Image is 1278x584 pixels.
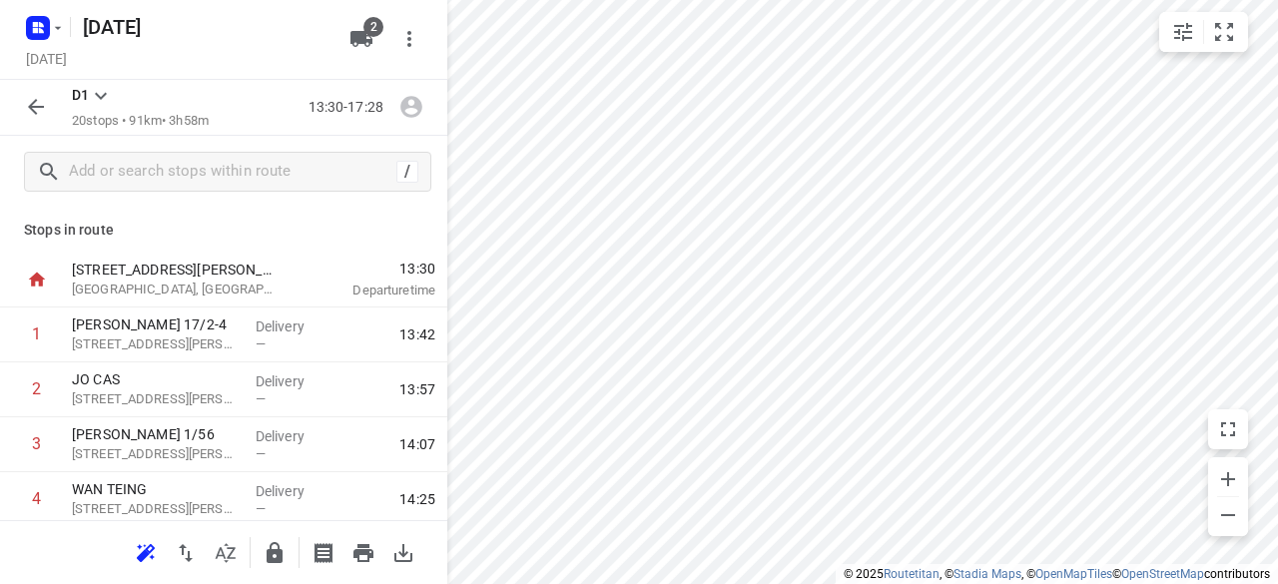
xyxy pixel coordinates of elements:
span: — [256,501,266,516]
span: 13:30 [304,259,435,279]
p: 21 Beckett Street, Chadstone [72,389,240,409]
span: 13:42 [399,324,435,344]
div: / [396,161,418,183]
span: 13:57 [399,379,435,399]
span: Print route [343,542,383,561]
div: small contained button group [1159,12,1248,52]
span: Assign driver [391,97,431,116]
button: Lock route [255,533,295,573]
p: WAN TEING [72,479,240,499]
span: Print shipping labels [304,542,343,561]
button: 2 [341,19,381,59]
div: 3 [32,434,41,453]
div: 2 [32,379,41,398]
span: 2 [363,17,383,37]
li: © 2025 , © , © © contributors [844,567,1270,581]
p: 56 Albert Street, Mount Waverley [72,444,240,464]
div: 4 [32,489,41,508]
p: 20 stops • 91km • 3h58m [72,112,209,131]
span: — [256,391,266,406]
input: Add or search stops within route [69,157,396,188]
button: More [389,19,429,59]
span: — [256,336,266,351]
h5: Project date [18,47,75,70]
span: — [256,446,266,461]
a: Stadia Maps [954,567,1021,581]
h5: Rename [75,11,333,43]
p: [PERSON_NAME] 17/2-4 [72,314,240,334]
p: [GEOGRAPHIC_DATA], [GEOGRAPHIC_DATA] [72,280,280,299]
a: OpenMapTiles [1035,567,1112,581]
p: Delivery [256,316,329,336]
p: [STREET_ADDRESS][PERSON_NAME] [72,260,280,280]
div: 1 [32,324,41,343]
p: Delivery [256,371,329,391]
p: Departure time [304,281,435,300]
span: Download route [383,542,423,561]
p: 13:30-17:28 [309,97,391,118]
span: Sort by time window [206,542,246,561]
span: 14:07 [399,434,435,454]
p: Stops in route [24,220,423,241]
p: [PERSON_NAME] 1/56 [72,424,240,444]
span: Reverse route [166,542,206,561]
p: 2-4 Blair Road, Glen Waverley [72,334,240,354]
p: 57 Florence Road, Surrey Hills [72,499,240,519]
a: OpenStreetMap [1121,567,1204,581]
p: Delivery [256,481,329,501]
a: Routetitan [884,567,940,581]
p: JO CAS [72,369,240,389]
p: D1 [72,85,89,106]
span: Reoptimize route [126,542,166,561]
p: Delivery [256,426,329,446]
span: 14:25 [399,489,435,509]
